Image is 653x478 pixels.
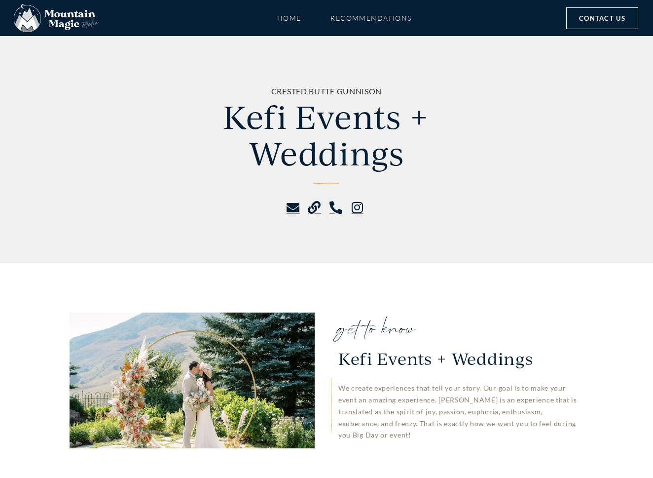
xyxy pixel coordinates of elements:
[168,85,485,97] div: Crested Butte Gunnison
[566,7,638,29] a: Contact Us
[14,4,99,33] img: Mountain Magic Media photography logo Crested Butte Photographer
[338,382,584,441] p: We create experiences that tell your story. Our goal is to make your event an amazing experience....
[147,9,542,27] nav: Menu
[330,9,411,27] a: Recommendations
[579,13,625,24] span: Contact Us
[338,313,533,346] span: get to know
[338,339,533,367] span: Kefi Events + Weddings
[168,97,485,171] h1: Kefi Events + Weddings
[277,9,301,27] a: Home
